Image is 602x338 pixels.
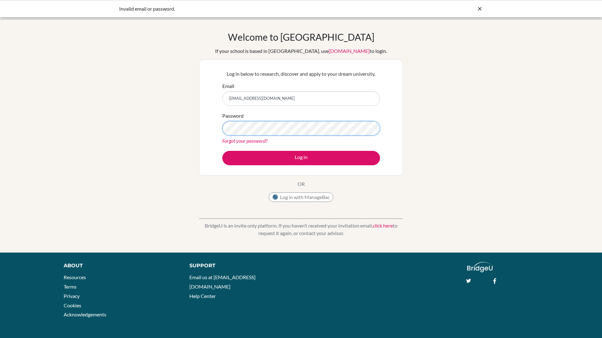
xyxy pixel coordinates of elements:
[215,47,387,55] div: If your school is based in [GEOGRAPHIC_DATA], use to login.
[64,284,77,289] a: Terms
[373,223,393,228] a: click here
[64,262,175,269] div: About
[199,222,403,237] p: BridgeU is an invite only platform. If you haven’t received your invitation email, to request it ...
[64,311,106,317] a: Acknowledgements
[222,151,380,165] button: Log in
[119,5,389,13] div: Invalid email or password.
[329,48,370,54] a: [DOMAIN_NAME]
[222,70,380,78] p: Log in below to research, discover and apply to your dream university.
[64,274,86,280] a: Resources
[298,180,305,188] p: OR
[189,262,294,269] div: Support
[222,82,234,90] label: Email
[222,138,267,144] a: Forgot your password?
[189,274,256,289] a: Email us at [EMAIL_ADDRESS][DOMAIN_NAME]
[189,293,216,299] a: Help Center
[64,302,81,308] a: Cookies
[467,262,493,272] img: logo_white@2x-f4f0deed5e89b7ecb1c2cc34c3e3d731f90f0f143d5ea2071677605dd97b5244.png
[269,192,333,202] button: Log in with ManageBac
[64,293,80,299] a: Privacy
[228,31,374,43] h1: Welcome to [GEOGRAPHIC_DATA]
[222,112,244,120] label: Password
